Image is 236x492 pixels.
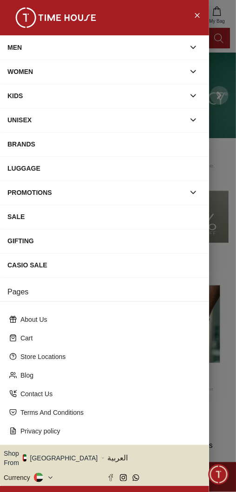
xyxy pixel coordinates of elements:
div: SALE [7,208,202,225]
div: Currency [4,473,34,482]
div: LUGGAGE [7,160,202,177]
p: About Us [20,315,196,324]
div: BRANDS [7,136,202,153]
button: العربية [107,449,205,467]
p: Contact Us [20,389,196,399]
img: ... [9,7,102,28]
p: Privacy policy [20,426,196,436]
div: PROMOTIONS [7,184,185,201]
p: Blog [20,371,196,380]
div: CASIO SALE [7,257,202,273]
p: Cart [20,333,196,343]
button: Close Menu [190,7,204,22]
div: UNISEX [7,112,185,128]
div: MEN [7,39,185,56]
p: Store Locations [20,352,196,361]
a: Facebook [107,474,114,481]
div: Chat Widget [209,465,229,485]
span: العربية [107,452,205,464]
img: United Arab Emirates [23,454,26,462]
button: Shop From[GEOGRAPHIC_DATA] [4,449,105,467]
a: Instagram [120,474,127,481]
div: KIDS [7,87,185,104]
div: GIFTING [7,233,202,249]
p: Terms And Conditions [20,408,196,417]
div: WOMEN [7,63,185,80]
a: Whatsapp [132,474,139,481]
